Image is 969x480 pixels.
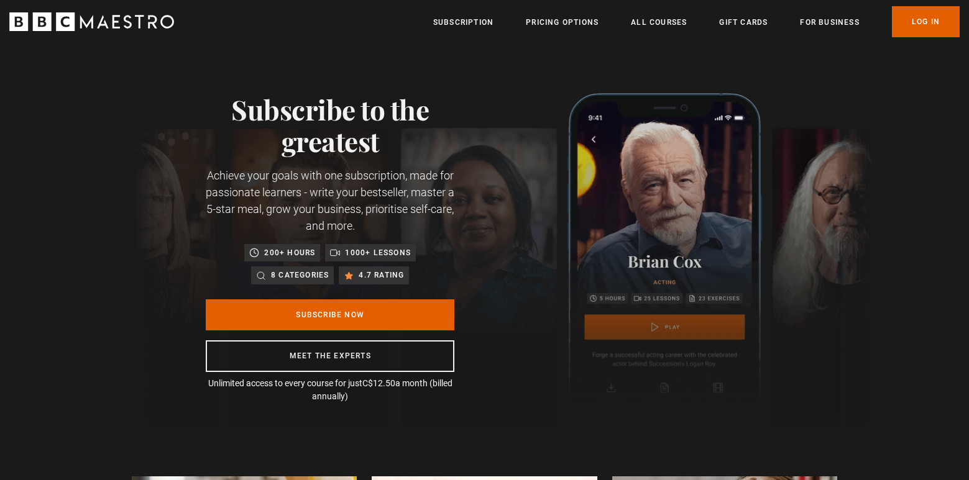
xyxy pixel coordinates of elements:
a: Meet the experts [206,340,454,372]
a: For business [800,16,859,29]
a: Subscription [433,16,494,29]
p: 8 categories [271,269,329,281]
svg: BBC Maestro [9,12,174,31]
nav: Primary [433,6,960,37]
p: Achieve your goals with one subscription, made for passionate learners - write your bestseller, m... [206,167,454,234]
h1: Subscribe to the greatest [206,93,454,157]
p: 200+ hours [264,247,315,259]
p: 1000+ lessons [345,247,411,259]
a: Log In [892,6,960,37]
a: Pricing Options [526,16,599,29]
span: C$12.50 [362,378,395,388]
a: Subscribe Now [206,299,454,330]
p: Unlimited access to every course for just a month (billed annually) [206,377,454,403]
a: Gift Cards [719,16,768,29]
a: All Courses [631,16,687,29]
p: 4.7 rating [359,269,404,281]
